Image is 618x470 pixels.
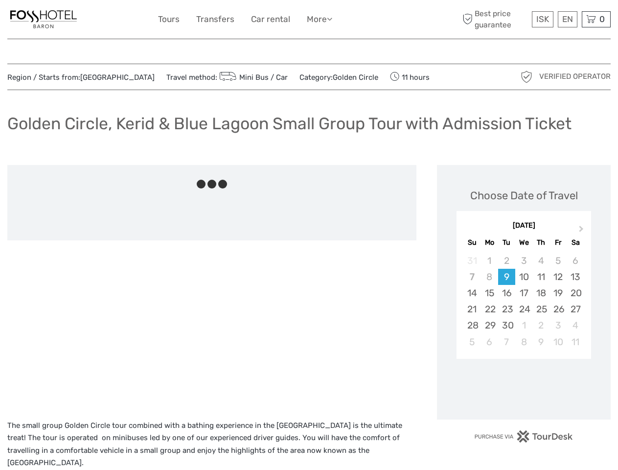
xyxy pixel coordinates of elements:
[7,420,416,470] p: The small group Golden Circle tour combined with a bathing experience in the [GEOGRAPHIC_DATA] is...
[515,301,532,317] div: Choose Wednesday, September 24th, 2025
[251,12,290,26] a: Car rental
[558,11,577,27] div: EN
[539,71,611,82] span: Verified Operator
[498,253,515,269] div: Not available Tuesday, September 2nd, 2025
[515,236,532,249] div: We
[549,334,567,350] div: Choose Friday, October 10th, 2025
[463,301,481,317] div: Choose Sunday, September 21st, 2025
[567,269,584,285] div: Choose Saturday, September 13th, 2025
[549,253,567,269] div: Not available Friday, September 5th, 2025
[549,285,567,301] div: Choose Friday, September 19th, 2025
[532,301,549,317] div: Choose Thursday, September 25th, 2025
[463,236,481,249] div: Su
[481,285,498,301] div: Choose Monday, September 15th, 2025
[498,317,515,333] div: Choose Tuesday, September 30th, 2025
[498,285,515,301] div: Choose Tuesday, September 16th, 2025
[463,269,481,285] div: Not available Sunday, September 7th, 2025
[498,269,515,285] div: Choose Tuesday, September 9th, 2025
[196,12,234,26] a: Transfers
[567,317,584,333] div: Choose Saturday, October 4th, 2025
[166,70,288,84] span: Travel method:
[459,253,588,350] div: month 2025-09
[515,253,532,269] div: Not available Wednesday, September 3rd, 2025
[515,317,532,333] div: Choose Wednesday, October 1st, 2025
[567,334,584,350] div: Choose Saturday, October 11th, 2025
[498,236,515,249] div: Tu
[474,430,573,443] img: PurchaseViaTourDesk.png
[567,236,584,249] div: Sa
[481,253,498,269] div: Not available Monday, September 1st, 2025
[299,72,378,83] span: Category:
[532,236,549,249] div: Th
[460,8,529,30] span: Best price guarantee
[549,236,567,249] div: Fr
[567,285,584,301] div: Choose Saturday, September 20th, 2025
[80,73,155,82] a: [GEOGRAPHIC_DATA]
[481,334,498,350] div: Choose Monday, October 6th, 2025
[7,7,80,31] img: 1355-f22f4eb0-fb05-4a92-9bea-b034c25151e6_logo_small.jpg
[470,188,578,203] div: Choose Date of Travel
[481,269,498,285] div: Not available Monday, September 8th, 2025
[333,73,378,82] a: Golden Circle
[457,221,591,231] div: [DATE]
[481,317,498,333] div: Choose Monday, September 29th, 2025
[515,269,532,285] div: Choose Wednesday, September 10th, 2025
[532,334,549,350] div: Choose Thursday, October 9th, 2025
[463,334,481,350] div: Choose Sunday, October 5th, 2025
[532,285,549,301] div: Choose Thursday, September 18th, 2025
[532,253,549,269] div: Not available Thursday, September 4th, 2025
[536,14,549,24] span: ISK
[567,253,584,269] div: Not available Saturday, September 6th, 2025
[598,14,606,24] span: 0
[549,269,567,285] div: Choose Friday, September 12th, 2025
[463,253,481,269] div: Not available Sunday, August 31st, 2025
[217,73,288,82] a: Mini Bus / Car
[481,236,498,249] div: Mo
[521,384,527,391] div: Loading...
[7,114,572,134] h1: Golden Circle, Kerid & Blue Lagoon Small Group Tour with Admission Ticket
[463,317,481,333] div: Choose Sunday, September 28th, 2025
[463,285,481,301] div: Choose Sunday, September 14th, 2025
[574,223,590,239] button: Next Month
[515,285,532,301] div: Choose Wednesday, September 17th, 2025
[307,12,332,26] a: More
[498,334,515,350] div: Choose Tuesday, October 7th, 2025
[481,301,498,317] div: Choose Monday, September 22nd, 2025
[158,12,180,26] a: Tours
[390,70,430,84] span: 11 hours
[519,69,534,85] img: verified_operator_grey_128.png
[567,301,584,317] div: Choose Saturday, September 27th, 2025
[7,72,155,83] span: Region / Starts from:
[549,317,567,333] div: Choose Friday, October 3rd, 2025
[532,317,549,333] div: Choose Thursday, October 2nd, 2025
[515,334,532,350] div: Choose Wednesday, October 8th, 2025
[549,301,567,317] div: Choose Friday, September 26th, 2025
[498,301,515,317] div: Choose Tuesday, September 23rd, 2025
[532,269,549,285] div: Choose Thursday, September 11th, 2025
